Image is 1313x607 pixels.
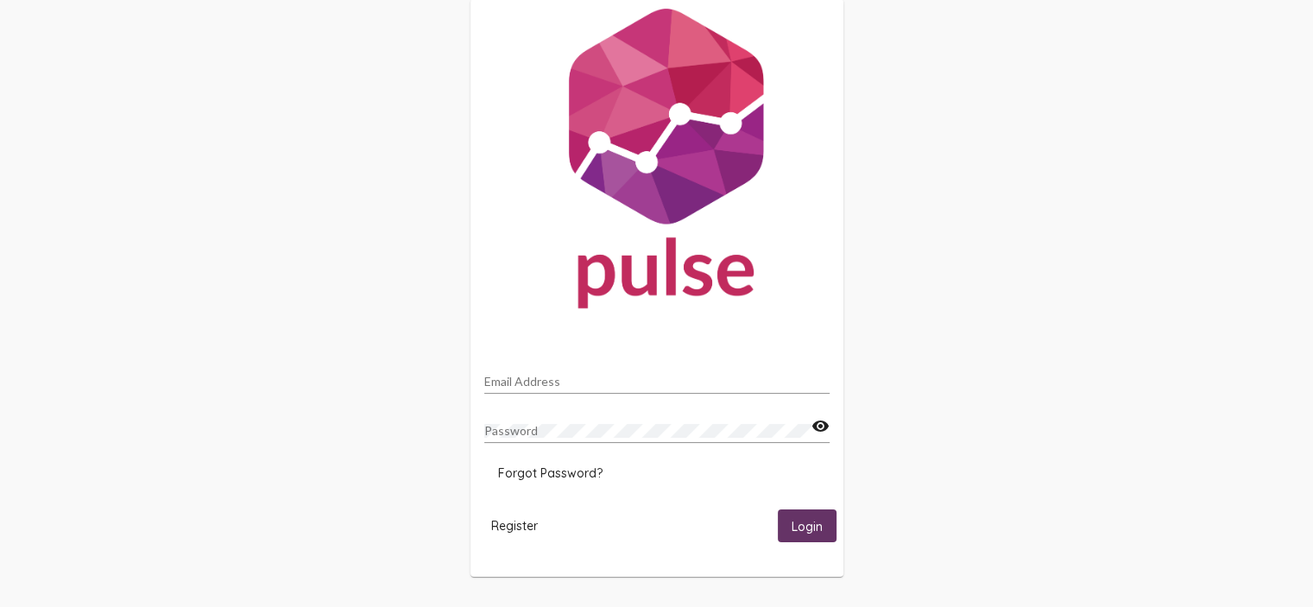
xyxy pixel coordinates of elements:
[811,416,830,437] mat-icon: visibility
[498,465,603,481] span: Forgot Password?
[484,458,616,489] button: Forgot Password?
[792,519,823,534] span: Login
[491,518,538,534] span: Register
[778,509,836,541] button: Login
[477,509,552,541] button: Register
